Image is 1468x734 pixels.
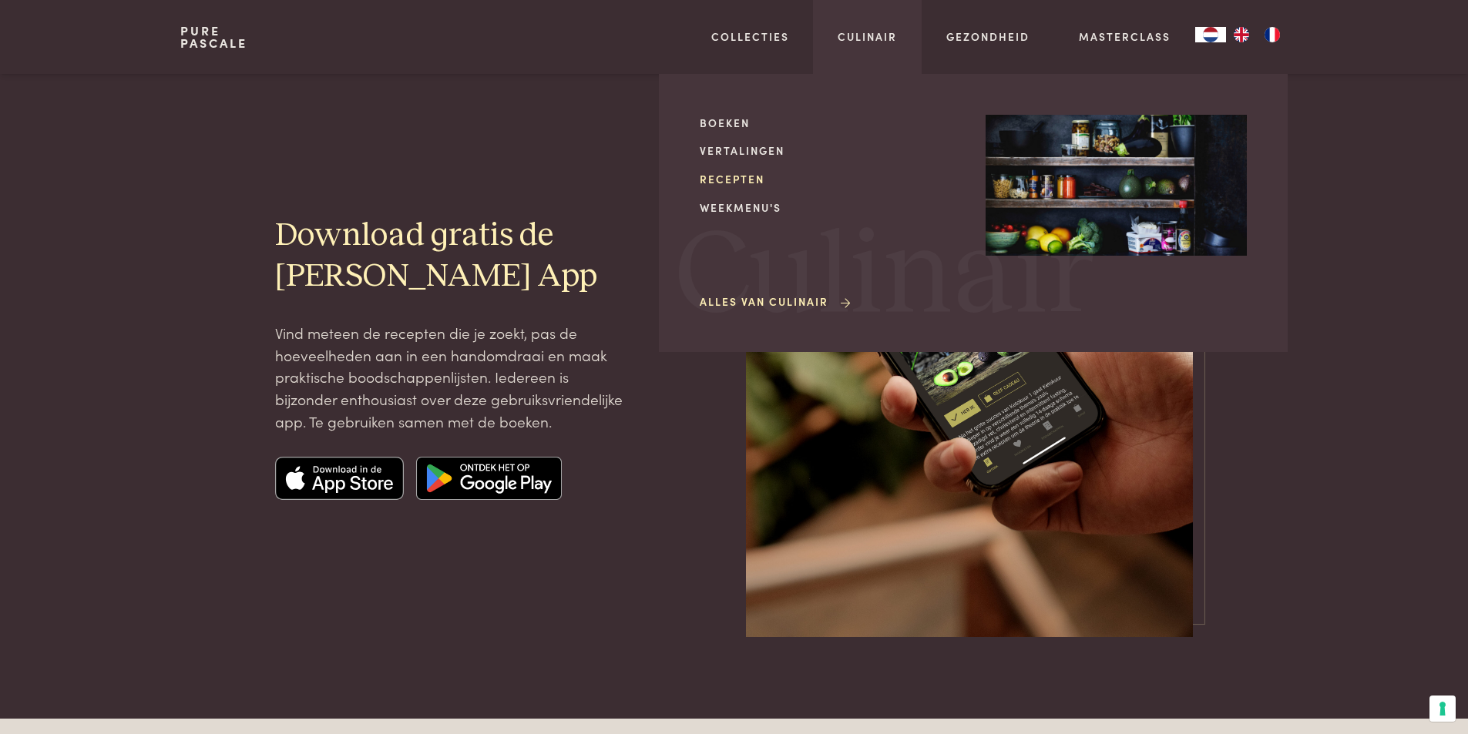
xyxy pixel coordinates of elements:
div: Language [1195,27,1226,42]
img: Google app store [416,457,562,500]
a: EN [1226,27,1257,42]
a: Alles van Culinair [700,293,853,310]
img: Culinair [986,115,1247,256]
a: Boeken [700,115,961,131]
h2: Download gratis de [PERSON_NAME] App [275,216,628,297]
a: Culinair [838,28,897,45]
a: Weekmenu's [700,199,961,216]
a: FR [1257,27,1288,42]
a: NL [1195,27,1226,42]
button: Uw voorkeuren voor toestemming voor trackingtechnologieën [1429,695,1456,722]
ul: Language list [1226,27,1288,42]
a: Recepten [700,171,961,187]
a: Vertalingen [700,142,961,159]
p: Vind meteen de recepten die je zoekt, pas de hoeveelheden aan in een handomdraai en maak praktisc... [275,322,628,432]
a: Masterclass [1079,28,1171,45]
img: Apple app store [275,457,405,500]
a: Collecties [711,28,789,45]
aside: Language selected: Nederlands [1195,27,1288,42]
a: PurePascale [180,25,247,49]
a: Gezondheid [946,28,1030,45]
span: Culinair [675,218,1094,336]
img: iPhone Mockup 15 [746,79,1193,637]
